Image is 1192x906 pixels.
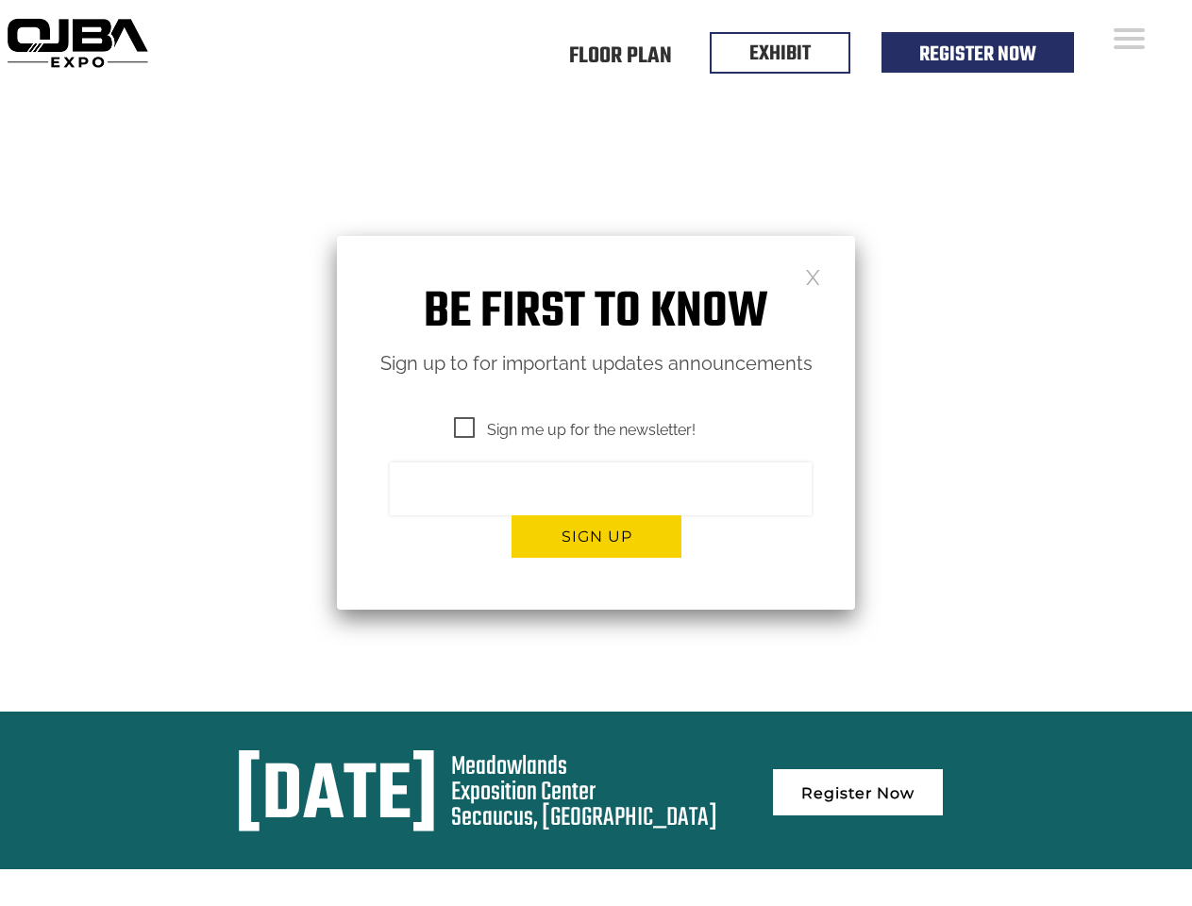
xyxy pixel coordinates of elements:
a: Register Now [919,39,1036,71]
button: Sign up [512,515,681,558]
h1: Be first to know [337,283,855,343]
div: Meadowlands Exposition Center Secaucus, [GEOGRAPHIC_DATA] [451,754,717,830]
div: [DATE] [235,754,438,841]
p: Sign up to for important updates announcements [337,347,855,380]
span: Sign me up for the newsletter! [454,418,696,442]
a: Register Now [773,769,943,815]
a: Close [805,268,821,284]
a: EXHIBIT [749,38,811,70]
